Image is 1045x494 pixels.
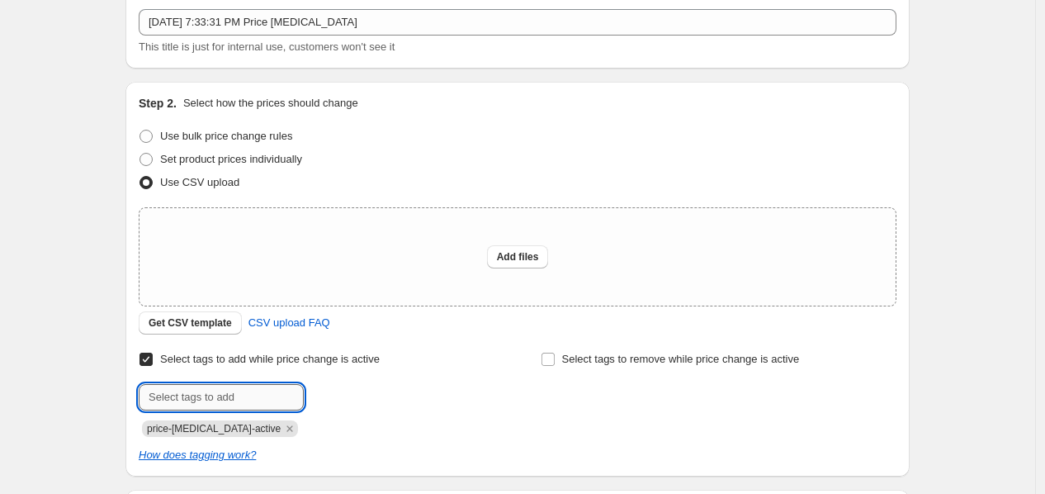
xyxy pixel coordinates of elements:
[139,384,304,411] input: Select tags to add
[160,130,292,142] span: Use bulk price change rules
[562,353,800,365] span: Select tags to remove while price change is active
[160,153,302,165] span: Set product prices individually
[139,449,256,461] a: How does tagging work?
[497,250,539,264] span: Add files
[282,421,297,436] button: Remove price-change-job-active
[149,316,232,330] span: Get CSV template
[248,315,330,331] span: CSV upload FAQ
[147,423,281,435] span: price-change-job-active
[160,353,380,365] span: Select tags to add while price change is active
[139,95,177,112] h2: Step 2.
[160,176,239,188] span: Use CSV upload
[139,9,896,36] input: 30% off holiday sale
[239,310,340,336] a: CSV upload FAQ
[183,95,358,112] p: Select how the prices should change
[139,40,395,53] span: This title is just for internal use, customers won't see it
[487,245,549,268] button: Add files
[139,311,242,335] button: Get CSV template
